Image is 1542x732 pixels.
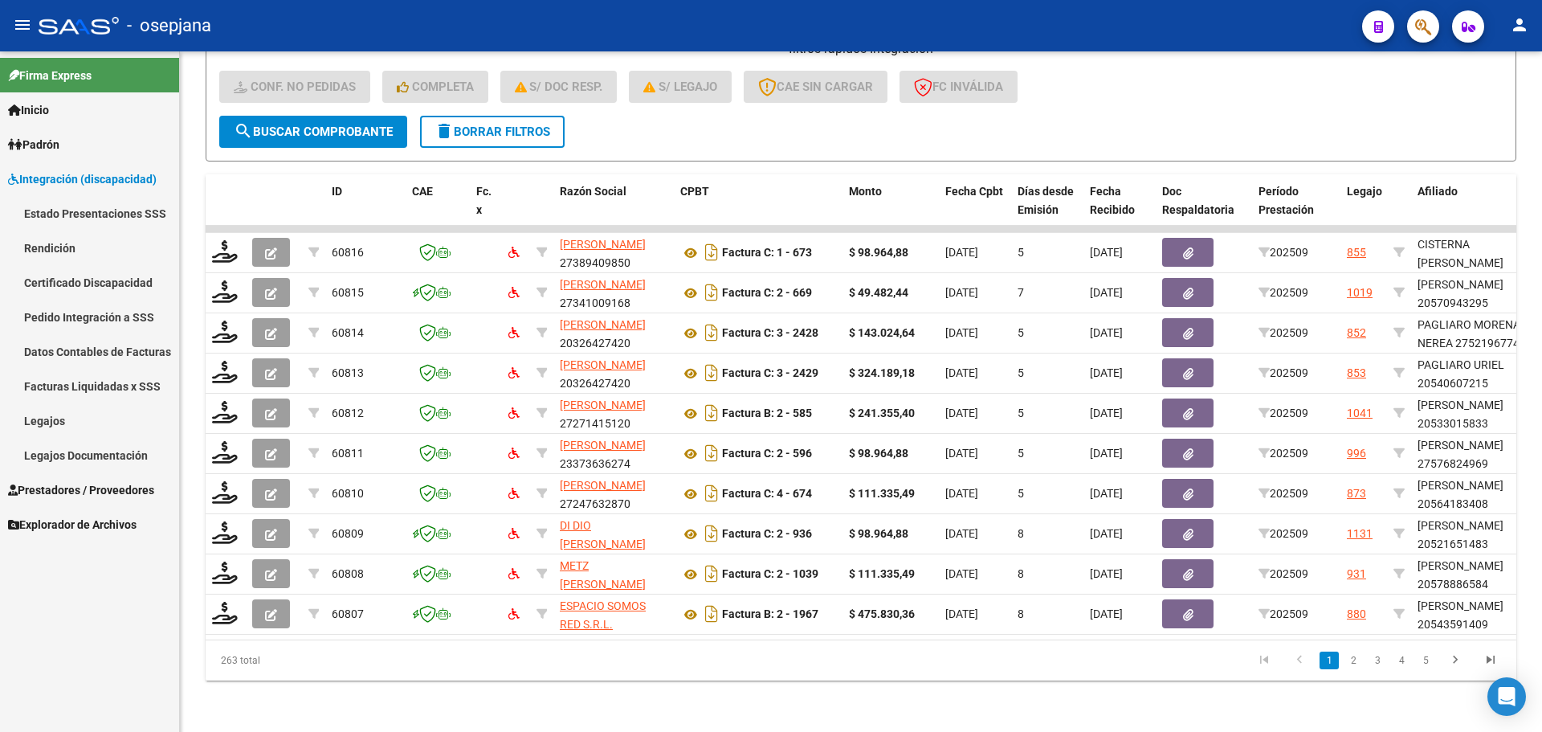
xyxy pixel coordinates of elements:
[560,517,667,550] div: 27251421019
[1018,567,1024,580] span: 8
[560,316,667,350] div: 20326427420
[1418,597,1533,634] div: [PERSON_NAME] 20543591409
[500,71,618,103] button: S/ Doc Resp.
[945,407,978,419] span: [DATE]
[1418,235,1533,290] div: CISTERNA [PERSON_NAME] 20558872196
[1418,276,1533,313] div: [PERSON_NAME] 20570943295
[1018,487,1024,500] span: 5
[945,487,978,500] span: [DATE]
[1418,476,1533,513] div: [PERSON_NAME] 20564183408
[849,366,915,379] strong: $ 324.189,18
[560,185,626,198] span: Razón Social
[945,607,978,620] span: [DATE]
[1090,447,1123,460] span: [DATE]
[332,607,364,620] span: 60807
[1340,174,1387,245] datatable-header-cell: Legajo
[412,185,433,198] span: CAE
[722,568,818,581] strong: Factura C: 2 - 1039
[945,527,978,540] span: [DATE]
[332,487,364,500] span: 60810
[1365,647,1389,674] li: page 3
[1090,567,1123,580] span: [DATE]
[560,599,646,631] span: ESPACIO SOMOS RED S.R.L.
[1413,647,1438,674] li: page 5
[1249,652,1279,669] a: go to first page
[1344,652,1363,669] a: 2
[560,559,646,591] span: METZ [PERSON_NAME]
[945,185,1003,198] span: Fecha Cpbt
[560,278,646,291] span: [PERSON_NAME]
[8,101,49,119] span: Inicio
[206,640,465,681] div: 263 total
[1090,407,1123,419] span: [DATE]
[219,71,370,103] button: Conf. no pedidas
[1090,366,1123,379] span: [DATE]
[1090,527,1123,540] span: [DATE]
[701,601,722,627] i: Descargar documento
[1090,607,1123,620] span: [DATE]
[1018,185,1074,216] span: Días desde Emisión
[722,407,812,420] strong: Factura B: 2 - 585
[849,567,915,580] strong: $ 111.335,49
[8,67,92,84] span: Firma Express
[914,80,1003,94] span: FC Inválida
[945,286,978,299] span: [DATE]
[332,286,364,299] span: 60815
[1347,284,1373,302] div: 1019
[1162,185,1234,216] span: Doc Respaldatoria
[674,174,842,245] datatable-header-cell: CPBT
[1368,652,1387,669] a: 3
[701,239,722,265] i: Descargar documento
[842,174,939,245] datatable-header-cell: Monto
[722,528,812,541] strong: Factura C: 2 - 936
[1347,525,1373,543] div: 1131
[234,125,393,139] span: Buscar Comprobante
[722,448,812,460] strong: Factura C: 2 - 596
[1487,677,1526,716] div: Open Intercom Messenger
[332,447,364,460] span: 60811
[1018,246,1024,259] span: 5
[1440,652,1471,669] a: go to next page
[1258,487,1308,500] span: 202509
[1090,246,1123,259] span: [DATE]
[849,487,915,500] strong: $ 111.335,49
[701,521,722,546] i: Descargar documento
[629,71,732,103] button: S/ legajo
[219,116,407,148] button: Buscar Comprobante
[127,8,211,43] span: - osepjana
[744,71,887,103] button: CAE SIN CARGAR
[1347,185,1382,198] span: Legajo
[515,80,603,94] span: S/ Doc Resp.
[560,396,667,430] div: 27271415120
[8,170,157,188] span: Integración (discapacidad)
[1347,404,1373,423] div: 1041
[560,557,667,591] div: 27383711091
[643,80,717,94] span: S/ legajo
[476,185,492,216] span: Fc. x
[1083,174,1156,245] datatable-header-cell: Fecha Recibido
[1475,652,1506,669] a: go to last page
[234,80,356,94] span: Conf. no pedidas
[560,356,667,390] div: 20326427420
[945,567,978,580] span: [DATE]
[722,327,818,340] strong: Factura C: 3 - 2428
[849,286,908,299] strong: $ 49.482,44
[1347,364,1366,382] div: 853
[332,366,364,379] span: 60813
[1258,246,1308,259] span: 202509
[945,366,978,379] span: [DATE]
[560,439,646,452] span: [PERSON_NAME]
[1411,174,1540,245] datatable-header-cell: Afiliado
[560,318,646,331] span: [PERSON_NAME]
[332,527,364,540] span: 60809
[1090,487,1123,500] span: [DATE]
[1418,185,1458,198] span: Afiliado
[1258,407,1308,419] span: 202509
[470,174,502,245] datatable-header-cell: Fc. x
[1418,557,1533,594] div: [PERSON_NAME] 20578886584
[1347,243,1366,262] div: 855
[1258,326,1308,339] span: 202509
[1258,185,1314,216] span: Período Prestación
[382,71,488,103] button: Completa
[1347,324,1366,342] div: 852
